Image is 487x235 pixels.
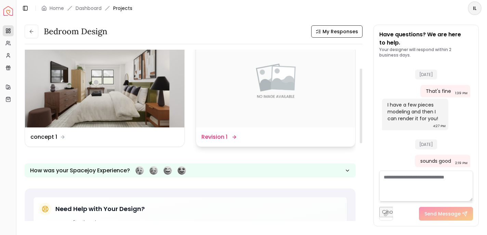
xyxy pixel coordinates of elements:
p: Have questions? We are here to help. [379,30,473,47]
dd: Revision 1 [201,133,227,141]
span: [DATE] [415,70,437,79]
div: sounds good [420,158,451,164]
a: Dashboard [76,5,102,12]
a: Spacejoy [3,6,13,16]
button: How was your Spacejoy Experience?Feeling terribleFeeling badFeeling goodFeeling awesome [25,163,356,177]
button: IL [468,1,482,15]
nav: breadcrumb [41,5,132,12]
a: Home [50,5,64,12]
h3: Bedroom design [44,26,107,37]
p: Your designer will respond within 2 business days. [379,47,473,58]
span: IL [469,2,481,14]
span: [DATE] [415,139,437,149]
div: 1:39 PM [455,90,468,97]
span: My Responses [323,28,358,35]
div: 2:19 PM [455,160,468,166]
div: 4:27 PM [433,123,446,129]
div: That's fine [426,88,451,95]
p: Email us at [73,219,118,225]
button: My Responses [311,25,363,38]
a: concept 1concept 1 [25,37,185,147]
img: concept 1 [25,38,184,127]
dd: concept 1 [30,133,57,141]
h5: Need Help with Your Design? [55,204,145,214]
span: Projects [113,5,132,12]
p: How was your Spacejoy Experience? [30,166,130,175]
img: Revision 1 [196,38,355,127]
div: I have a few pieces modeling and then I can render it for you! [387,101,442,122]
img: Spacejoy Logo [3,6,13,16]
